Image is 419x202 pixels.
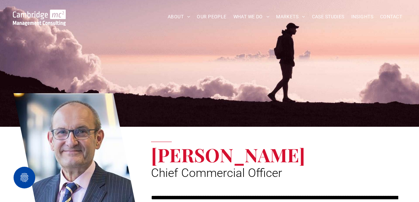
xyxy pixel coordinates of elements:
span: Chief Commercial Officer [151,166,282,180]
a: MARKETS [273,12,308,22]
img: Go to Homepage [13,9,66,26]
a: INSIGHTS [348,12,377,22]
a: CONTACT [377,12,405,22]
a: WHAT WE DO [230,12,273,22]
a: OUR PEOPLE [193,12,230,22]
a: CASE STUDIES [309,12,348,22]
a: Your Business Transformed | Cambridge Management Consulting [13,11,66,18]
a: ABOUT [164,12,194,22]
span: [PERSON_NAME] [151,142,305,167]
